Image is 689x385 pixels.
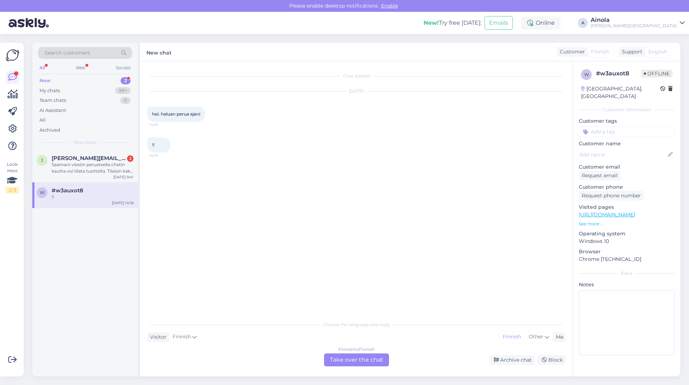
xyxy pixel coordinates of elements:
div: My chats [39,87,60,94]
div: [PERSON_NAME][GEOGRAPHIC_DATA] [591,23,677,29]
div: Visitor [147,333,167,341]
div: Archived [39,127,60,134]
div: Request phone number [579,191,644,201]
div: Customer information [579,107,675,113]
label: New chat [146,47,172,57]
div: Choose the language and reply [147,321,566,328]
div: Archive chat [489,355,535,365]
p: Customer phone [579,183,675,191]
div: Chat started [147,73,566,79]
span: Other [529,333,543,340]
div: 99+ [115,87,131,94]
img: Askly Logo [6,48,19,62]
div: Block [538,355,566,365]
span: !! [152,142,154,147]
div: Saamani viestin perusteella chatin kautta voi tilata tuotteita. Tilaisin kaksi virkistävää kasvov... [52,161,133,174]
span: Finnish [591,48,609,56]
div: All [39,117,46,124]
span: #w3auxot8 [52,187,83,194]
span: Search customers [44,49,90,57]
span: hei. haluan perua ajani [152,111,200,117]
div: # w3auxot8 [596,69,641,78]
span: j [41,158,43,163]
div: 2 / 3 [6,187,19,193]
span: Enable [379,3,400,9]
p: Windows 10 [579,238,675,245]
div: 0 [120,97,131,104]
div: !! [52,194,133,200]
p: Customer email [579,163,675,171]
div: AI Assistant [39,107,66,114]
div: [DATE] 14:18 [112,200,133,206]
div: Customer [557,48,585,56]
p: Operating system [579,230,675,238]
span: Offline [641,70,672,78]
div: A [578,18,588,28]
span: 14:18 [149,122,176,127]
div: Take over the chat [324,353,389,366]
b: New! [423,19,439,26]
div: Extra [579,270,675,277]
div: Ainola [591,17,677,23]
button: Emails [484,16,513,30]
input: Add name [579,151,666,159]
div: [DATE] [147,88,566,94]
div: All [38,63,46,72]
p: Customer tags [579,117,675,125]
div: Socials [114,63,132,72]
div: [GEOGRAPHIC_DATA], [GEOGRAPHIC_DATA] [581,85,660,100]
div: Support [619,48,642,56]
div: New [39,77,51,84]
div: Look Here [6,161,19,193]
div: Web [74,63,87,72]
div: Finnish to Finnish [338,346,375,353]
span: 14:18 [149,153,176,158]
div: Finnish [499,332,525,342]
div: 2 [127,155,133,162]
span: w [584,72,589,77]
p: Browser [579,248,675,255]
span: johanna.purjo@hus.fi [52,155,126,161]
p: Customer name [579,140,675,147]
p: Chrome [TECHNICAL_ID] [579,255,675,263]
div: Me [553,333,563,341]
a: [URL][DOMAIN_NAME] [579,211,635,218]
div: 2 [121,77,131,84]
p: See more ... [579,221,675,227]
span: New chats [74,139,97,146]
span: English [648,48,667,56]
div: Online [521,17,561,29]
div: Team chats [39,97,66,104]
span: w [40,190,44,195]
div: [DATE] 9:41 [113,174,133,180]
a: Ainola[PERSON_NAME][GEOGRAPHIC_DATA] [591,17,685,29]
div: Try free [DATE]: [423,19,482,27]
span: Finnish [173,333,191,341]
p: Notes [579,281,675,288]
input: Add a tag [579,126,675,137]
div: Request email [579,171,620,180]
p: Visited pages [579,203,675,211]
